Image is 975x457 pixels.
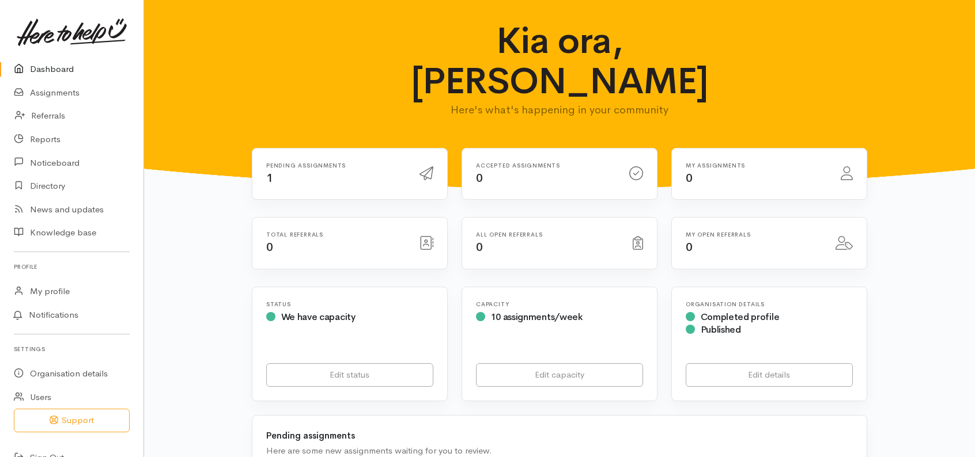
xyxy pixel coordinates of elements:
[476,363,643,387] a: Edit capacity
[686,240,693,254] span: 0
[14,341,130,357] h6: Settings
[266,231,406,238] h6: Total referrals
[701,311,780,323] span: Completed profile
[476,231,619,238] h6: All open referrals
[281,311,356,323] span: We have capacity
[476,301,643,307] h6: Capacity
[476,162,615,169] h6: Accepted assignments
[266,430,355,441] b: Pending assignments
[491,311,583,323] span: 10 assignments/week
[686,171,693,185] span: 0
[686,363,853,387] a: Edit details
[266,363,433,387] a: Edit status
[266,171,273,185] span: 1
[701,323,741,336] span: Published
[476,171,483,185] span: 0
[266,162,406,169] h6: Pending assignments
[14,259,130,275] h6: Profile
[266,240,273,254] span: 0
[266,301,433,307] h6: Status
[366,102,754,118] p: Here's what's happening in your community
[476,240,483,254] span: 0
[366,21,754,102] h1: Kia ora, [PERSON_NAME]
[686,162,827,169] h6: My assignments
[686,301,853,307] h6: Organisation Details
[14,409,130,432] button: Support
[686,231,822,238] h6: My open referrals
